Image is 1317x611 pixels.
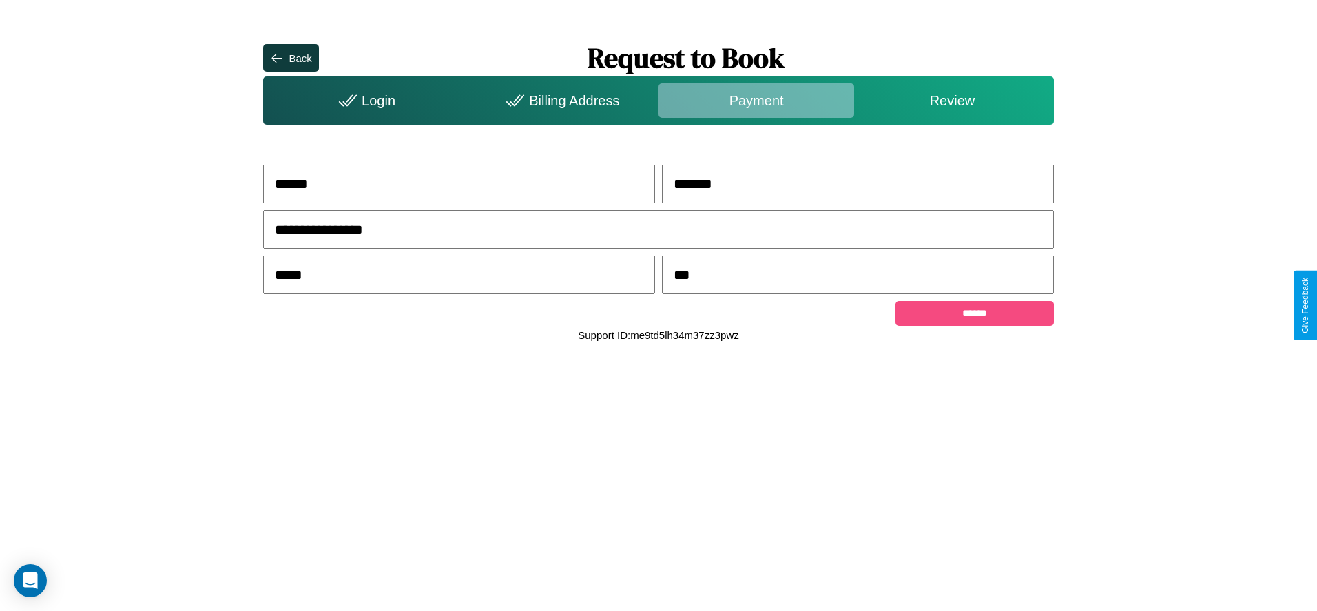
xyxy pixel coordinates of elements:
p: Support ID: me9td5lh34m37zz3pwz [578,326,738,344]
div: Billing Address [463,83,658,118]
h1: Request to Book [319,39,1054,76]
div: Back [289,52,311,64]
div: Open Intercom Messenger [14,564,47,597]
div: Give Feedback [1300,278,1310,333]
div: Login [267,83,462,118]
div: Payment [658,83,854,118]
div: Review [854,83,1050,118]
button: Back [263,44,318,72]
